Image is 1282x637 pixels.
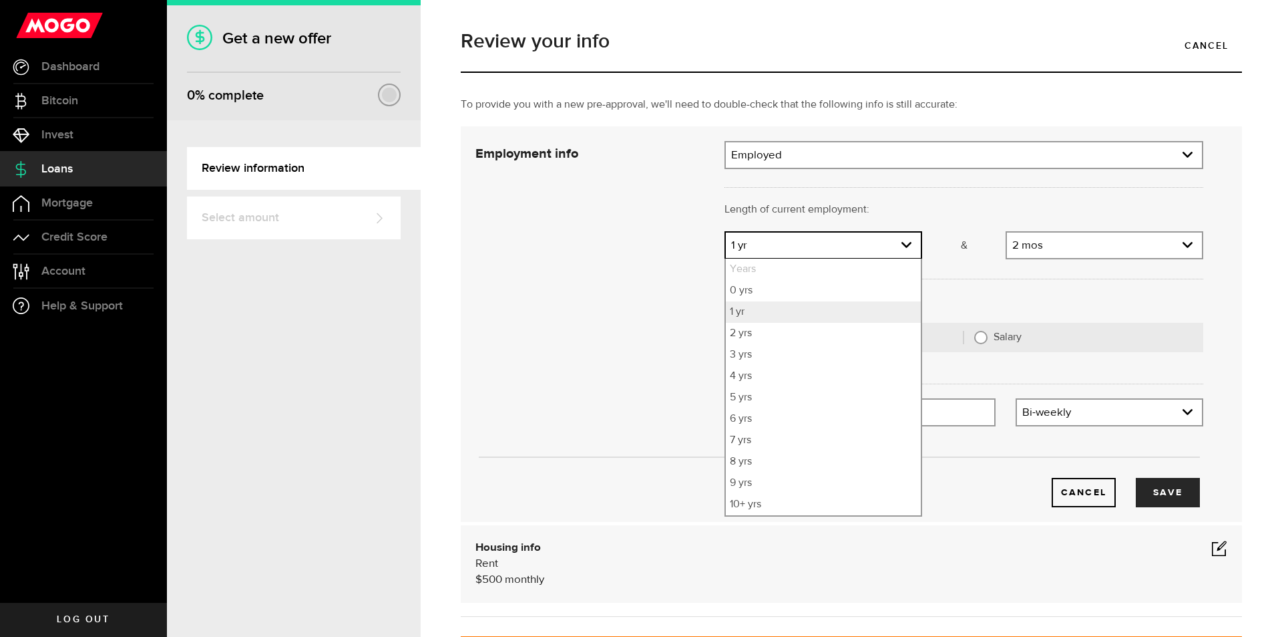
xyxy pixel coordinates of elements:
p: To provide you with a new pre-approval, we'll need to double-check that the following info is sti... [461,97,1242,113]
li: 2 yrs [726,323,921,344]
a: expand select [1007,233,1202,258]
a: expand select [726,233,921,258]
span: monthly [505,574,544,586]
span: Mortgage [41,197,93,209]
li: 7 yrs [726,430,921,451]
span: Credit Score [41,231,108,243]
b: Housing info [475,542,541,553]
p: Length of current employment: [724,202,1203,218]
span: Bitcoin [41,95,78,107]
span: Invest [41,129,73,141]
a: expand select [726,142,1202,168]
span: $ [475,574,482,586]
button: Save [1136,478,1200,507]
li: 3 yrs [726,344,921,366]
li: 10+ yrs [726,494,921,515]
strong: Employment info [475,147,578,160]
button: Open LiveChat chat widget [11,5,51,45]
p: & [922,238,1005,254]
label: Salary [994,331,1193,344]
li: 9 yrs [726,473,921,494]
h1: Review your info [461,31,1242,51]
li: 5 yrs [726,387,921,408]
a: Cancel [1171,31,1242,59]
a: Review information [187,147,421,190]
span: Help & Support [41,300,123,312]
a: expand select [1017,400,1202,425]
li: 6 yrs [726,408,921,430]
li: Years [726,259,921,280]
li: 8 yrs [726,451,921,473]
h1: Get a new offer [187,29,401,48]
div: % complete [187,84,264,108]
li: 4 yrs [726,366,921,387]
span: Dashboard [41,61,99,73]
li: 0 yrs [726,280,921,301]
span: Rent [475,558,498,569]
span: 0 [187,88,195,104]
button: Cancel [1052,478,1116,507]
span: Loans [41,163,73,175]
span: Account [41,265,85,277]
p: How are you paid? [724,293,1203,309]
span: Log out [57,615,110,624]
input: Salary [974,331,988,344]
li: 1 yr [726,301,921,323]
a: Select amount [187,197,401,239]
span: 500 [482,574,502,586]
